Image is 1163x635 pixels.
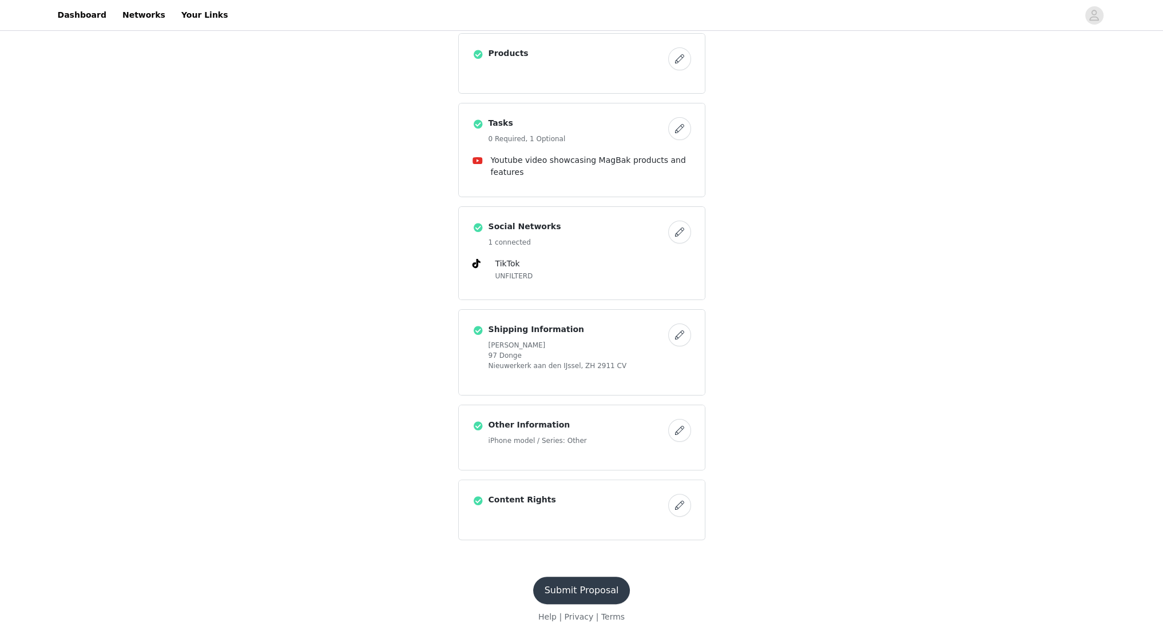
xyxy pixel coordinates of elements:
h5: [PERSON_NAME] 97 Donge Nieuwerkerk aan den IJssel, ZH 2911 CV [489,340,664,371]
a: Dashboard [51,2,113,28]
div: Other Information [458,405,705,470]
span: iPhone model / Series: Other [489,436,664,446]
h4: Products [489,47,664,59]
h4: Shipping Information [489,324,664,336]
div: Content Rights [458,480,705,540]
span: | [596,612,599,621]
a: Your Links [174,2,235,28]
h4: TikTok [495,258,691,270]
div: Products [458,33,705,94]
h4: Content Rights [489,494,664,506]
span: 1 connected [489,238,531,246]
span: Youtube video showcasing MagBak products and features [491,155,686,177]
h5: UNFILTERD [495,271,691,281]
h5: 0 Required, 1 Optional [489,134,664,144]
h4: Social Networks [489,221,664,233]
a: Help [538,612,557,621]
span: | [559,612,562,621]
div: Tasks [458,103,705,197]
h4: Tasks [489,117,664,129]
div: Shipping Information [458,309,705,396]
div: avatar [1089,6,1100,25]
button: Submit Proposal [533,577,630,604]
a: Networks [116,2,172,28]
a: Terms [601,612,625,621]
a: Privacy [564,612,593,621]
h4: Other Information [489,419,664,431]
div: Social Networks [458,206,705,300]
